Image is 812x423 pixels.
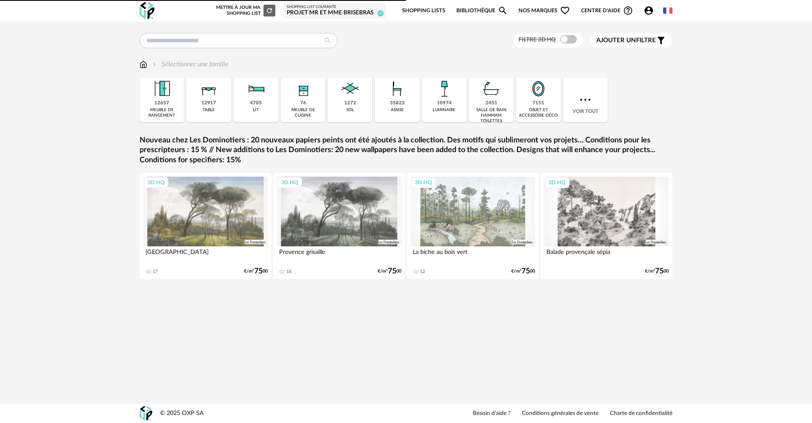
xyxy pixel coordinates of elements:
[377,10,384,16] span: 12
[346,107,354,113] div: sol
[144,177,168,188] div: 3D HQ
[545,177,569,188] div: 3D HQ
[486,100,497,106] div: 2451
[498,5,508,16] span: Magnify icon
[433,107,455,113] div: luminaire
[378,268,401,274] div: €/m² 00
[244,77,267,100] img: Literie.png
[644,5,658,16] span: Account Circle icon
[292,77,315,100] img: Rangement.png
[203,107,215,113] div: table
[544,246,669,263] div: Balade provençale sépia
[250,100,262,106] div: 4705
[277,246,401,263] div: Provence grisaille
[420,269,425,275] div: 12
[254,268,263,274] span: 75
[151,60,158,69] img: svg+xml;base64,PHN2ZyB3aWR0aD0iMTYiIGhlaWdodD0iMTYiIHZpZXdCb3g9IjAgMCAxNiAxNiIgZmlsbD0ibm9uZSIgeG...
[596,36,656,45] span: filtre
[473,410,510,418] a: Besoin d'aide ?
[645,268,669,274] div: €/m² 00
[253,107,259,113] div: lit
[407,173,539,279] a: 3D HQ La biche au bois vert 12 €/m²7500
[518,37,556,43] span: Filtre 3D HQ
[596,37,636,44] span: Ajouter un
[151,60,228,69] div: Sélectionner une famille
[411,246,535,263] div: La biche au bois vert
[154,100,169,106] div: 12657
[386,77,409,100] img: Assise.png
[590,33,672,48] button: Ajouter unfiltre Filter icon
[472,107,511,124] div: salle de bain hammam toilettes
[283,107,323,118] div: meuble de cuisine
[521,268,530,274] span: 75
[402,1,445,21] a: Shopping Lists
[201,100,216,106] div: 12917
[160,409,204,418] div: © 2025 OXP SA
[244,268,268,274] div: €/m² 00
[655,268,664,274] span: 75
[581,5,633,16] span: Centre d'aideHelp Circle Outline icon
[151,77,173,100] img: Meuble%20de%20rangement.png
[522,410,598,418] a: Conditions générales de vente
[339,77,362,100] img: Sol.png
[518,107,558,118] div: objet et accessoire déco
[656,35,666,46] span: Filter icon
[142,107,181,118] div: meuble de rangement
[388,268,396,274] span: 75
[140,2,154,19] img: OXP
[644,5,654,16] span: Account Circle icon
[273,173,405,279] a: 3D HQ Provence grisaille 18 €/m²7500
[140,60,147,69] img: svg+xml;base64,PHN2ZyB3aWR0aD0iMTYiIGhlaWdodD0iMTciIHZpZXdCb3g9IjAgMCAxNiAxNyIgZmlsbD0ibm9uZSIgeG...
[433,77,455,100] img: Luminaire.png
[480,77,503,100] img: Salle%20de%20bain.png
[140,406,152,421] img: OXP
[390,100,405,106] div: 35823
[198,77,220,100] img: Table.png
[437,100,452,106] div: 10974
[623,5,633,16] span: Help Circle Outline icon
[287,5,382,17] a: Shopping List courante projet Mr et Mme Brisebras 12
[266,8,273,13] span: Refresh icon
[143,246,268,263] div: [GEOGRAPHIC_DATA]
[563,77,608,122] div: Voir tout
[287,5,382,10] div: Shopping List courante
[140,173,272,279] a: 3D HQ [GEOGRAPHIC_DATA] 17 €/m²7500
[610,410,672,418] a: Charte de confidentialité
[300,100,306,106] div: 76
[286,269,291,275] div: 18
[214,5,275,16] div: Mettre à jour ma Shopping List
[277,177,302,188] div: 3D HQ
[391,107,404,113] div: assise
[153,269,158,275] div: 17
[511,268,535,274] div: €/m² 00
[456,1,508,21] a: BibliothèqueMagnify icon
[532,100,544,106] div: 7151
[527,77,550,100] img: Miroir.png
[578,92,593,107] img: more.7b13dc1.svg
[663,6,672,15] img: fr
[540,173,672,279] a: 3D HQ Balade provençale sépia €/m²7500
[411,177,436,188] div: 3D HQ
[344,100,356,106] div: 1272
[287,9,382,17] div: projet Mr et Mme Brisebras
[518,1,570,21] span: Nos marques
[140,136,672,165] a: Nouveau chez Les Dominotiers : 20 nouveaux papiers peints ont été ajoutés à la collection. Des mo...
[560,5,570,16] span: Heart Outline icon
